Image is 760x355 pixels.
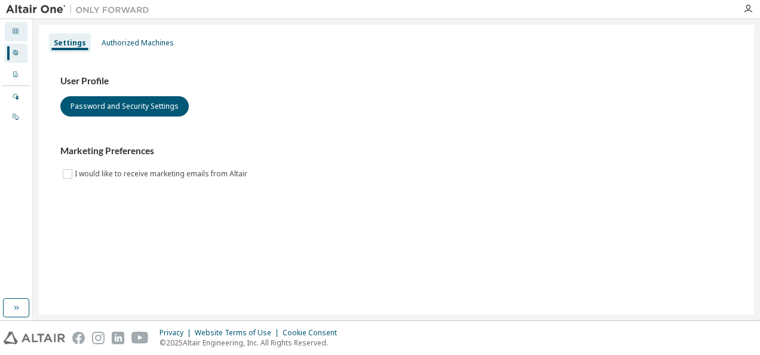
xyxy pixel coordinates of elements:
[60,145,733,157] h3: Marketing Preferences
[5,87,27,106] div: Managed
[112,332,124,344] img: linkedin.svg
[283,328,344,338] div: Cookie Consent
[60,75,733,87] h3: User Profile
[6,4,155,16] img: Altair One
[5,65,27,84] div: Company Profile
[5,44,27,63] div: User Profile
[5,22,27,41] div: Dashboard
[60,96,189,117] button: Password and Security Settings
[160,328,195,338] div: Privacy
[131,332,149,344] img: youtube.svg
[5,108,27,127] div: On Prem
[92,332,105,344] img: instagram.svg
[54,38,86,48] div: Settings
[160,338,344,348] p: © 2025 Altair Engineering, Inc. All Rights Reserved.
[75,167,250,181] label: I would like to receive marketing emails from Altair
[195,328,283,338] div: Website Terms of Use
[102,38,174,48] div: Authorized Machines
[4,332,65,344] img: altair_logo.svg
[72,332,85,344] img: facebook.svg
